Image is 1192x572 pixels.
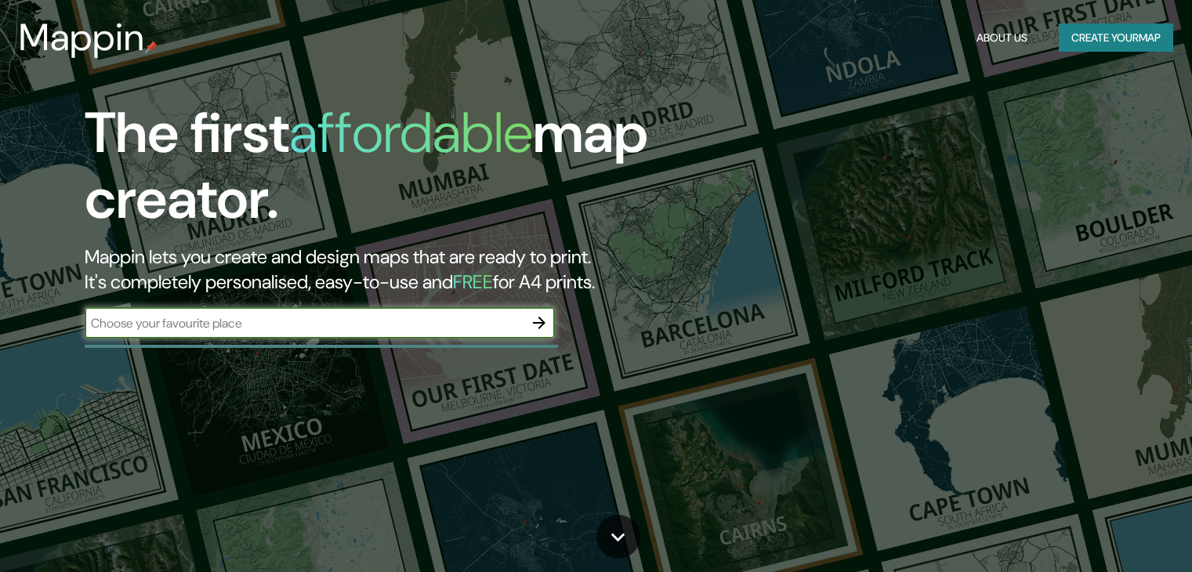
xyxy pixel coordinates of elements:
h1: The first map creator. [85,100,681,244]
button: Create yourmap [1059,24,1173,52]
h2: Mappin lets you create and design maps that are ready to print. It's completely personalised, eas... [85,244,681,295]
button: About Us [970,24,1034,52]
input: Choose your favourite place [85,314,524,332]
h3: Mappin [19,16,145,60]
h5: FREE [453,270,493,294]
h1: affordable [289,96,533,169]
img: mappin-pin [145,41,158,53]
